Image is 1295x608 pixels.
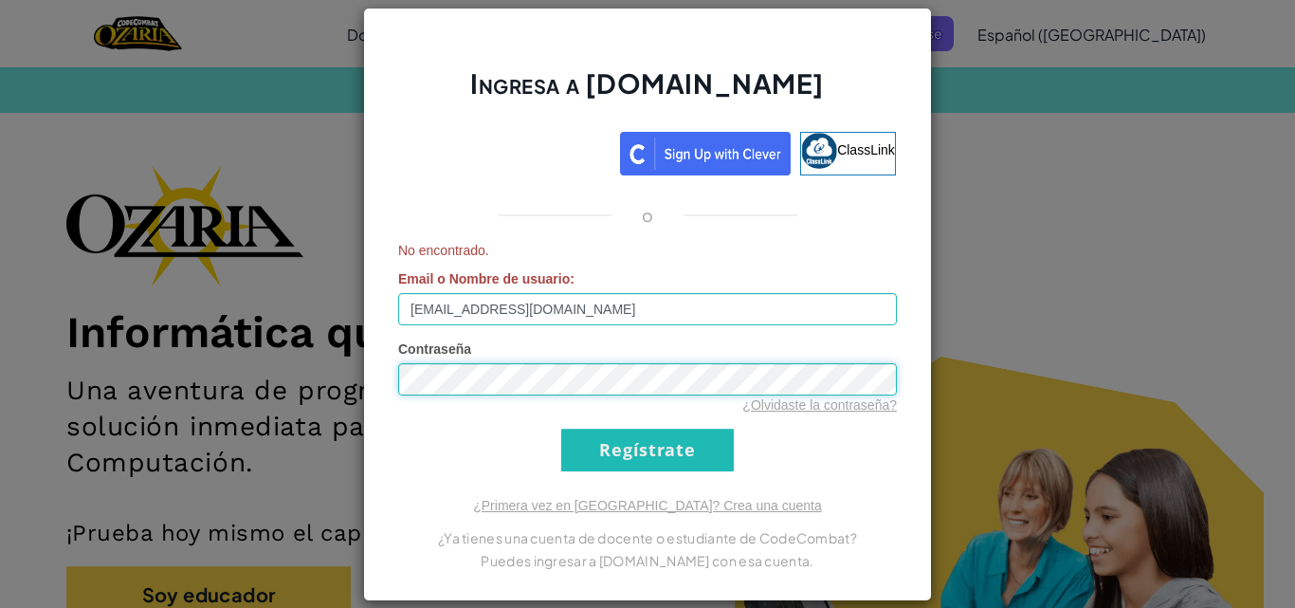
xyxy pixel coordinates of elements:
img: classlink-logo-small.png [801,133,837,169]
iframe: Botón de Acceder con Google [390,130,620,172]
input: Regístrate [561,429,734,471]
span: ClassLink [837,141,895,157]
a: ¿Primera vez en [GEOGRAPHIC_DATA]? Crea una cuenta [473,498,822,513]
span: No encontrado. [398,241,897,260]
p: ¿Ya tienes una cuenta de docente o estudiante de CodeCombat? [398,526,897,549]
a: ¿Olvidaste la contraseña? [742,397,897,413]
p: o [642,204,653,227]
span: Email o Nombre de usuario [398,271,570,286]
label: : [398,269,575,288]
span: Contraseña [398,341,471,357]
h2: Ingresa a [DOMAIN_NAME] [398,65,897,120]
img: clever_sso_button@2x.png [620,132,791,175]
p: Puedes ingresar a [DOMAIN_NAME] con esa cuenta. [398,549,897,572]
